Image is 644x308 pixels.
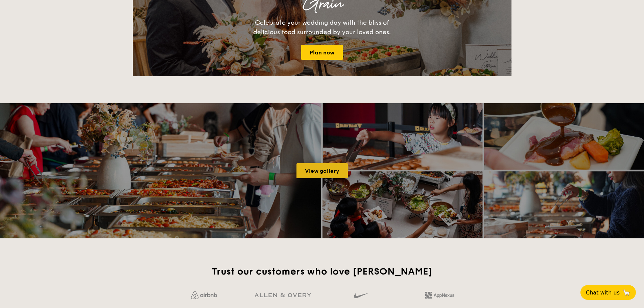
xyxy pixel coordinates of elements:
img: GRg3jHAAAAABJRU5ErkJggg== [255,293,311,298]
a: View gallery [296,163,348,178]
div: Celebrate your wedding day with the bliss of delicious food surrounded by your loved ones. [246,18,398,37]
h2: Trust our customers who love [PERSON_NAME] [168,265,476,278]
a: Plan now [301,45,343,60]
img: 2L6uqdT+6BmeAFDfWP11wfMG223fXktMZIL+i+lTG25h0NjUBKOYhdW2Kn6T+C0Q7bASH2i+1JIsIulPLIv5Ss6l0e291fRVW... [425,292,454,299]
span: Chat with us [586,289,620,296]
span: 🦙 [622,289,630,297]
button: Chat with us🦙 [580,285,636,300]
img: gdlseuq06himwAAAABJRU5ErkJggg== [354,290,368,301]
img: Jf4Dw0UUCKFd4aYAAAAASUVORK5CYII= [191,291,217,299]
